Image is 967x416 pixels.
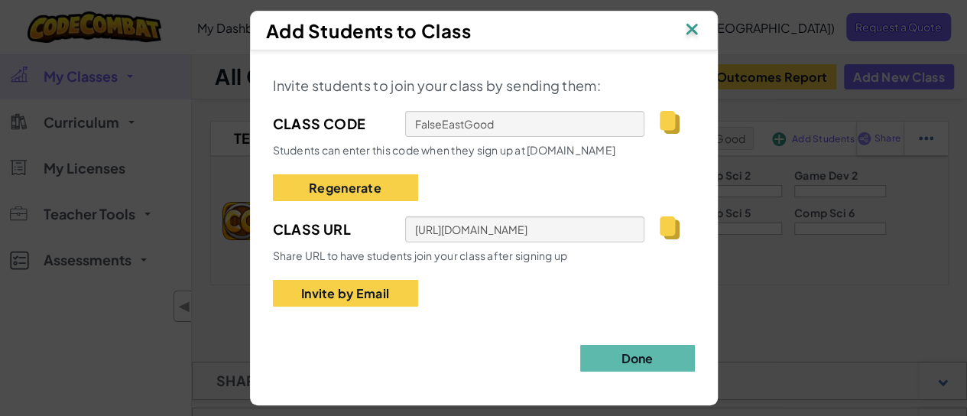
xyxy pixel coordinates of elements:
[273,143,616,157] span: Students can enter this code when they sign up at [DOMAIN_NAME]
[273,280,418,307] button: Invite by Email
[273,249,568,262] span: Share URL to have students join your class after signing up
[660,216,679,239] img: IconCopy.svg
[660,111,679,134] img: IconCopy.svg
[580,345,695,372] button: Done
[273,218,390,241] span: Class Url
[273,174,418,201] button: Regenerate
[273,112,390,135] span: Class Code
[273,76,601,94] span: Invite students to join your class by sending them:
